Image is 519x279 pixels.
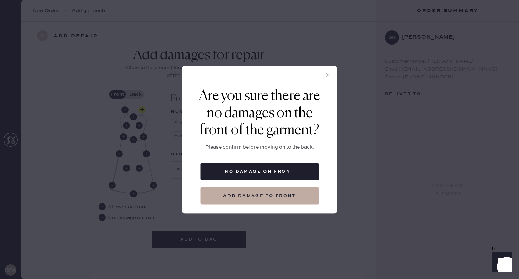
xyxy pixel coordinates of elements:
div: Please confirm before moving on to the back. [205,143,314,151]
iframe: Front Chat [485,247,516,278]
button: No damage on front [200,163,319,180]
button: Add damage to front [200,187,319,204]
div: Are you sure there are no damages on the front of the garment? [193,87,326,139]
